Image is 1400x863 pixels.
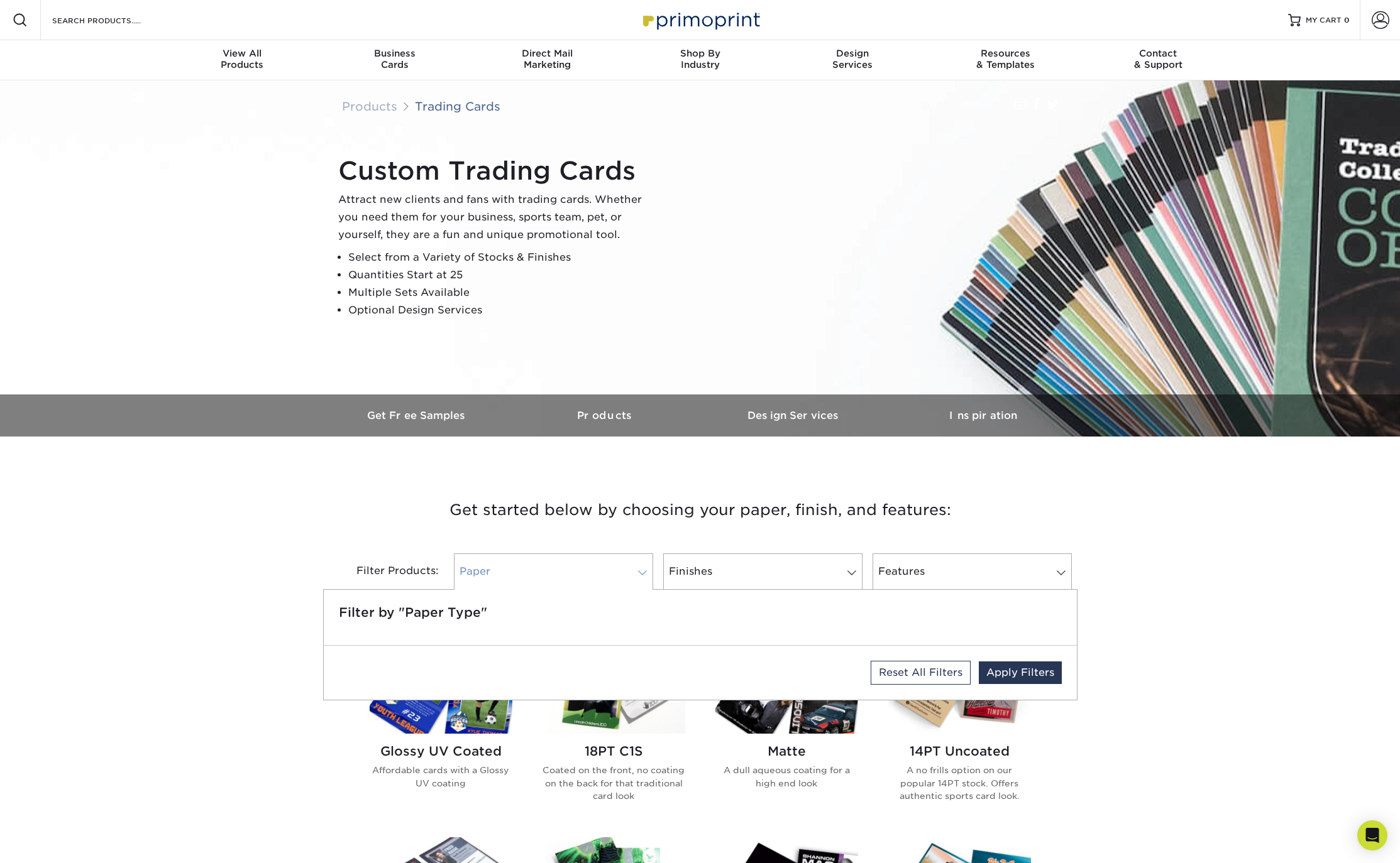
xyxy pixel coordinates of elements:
h3: Products [512,410,700,421]
p: Attract new clients and fans with trading cards. Whether you need them for your business, sports ... [338,191,653,244]
a: Trading Cards [415,99,500,113]
a: 14PT Uncoated Trading Cards 14PT Uncoated A no frills option on our popular 14PT stock. Offers au... [888,635,1031,822]
a: Contact& Support [1082,40,1235,80]
a: Products [512,394,700,437]
h2: 14PT Uncoated [888,744,1031,759]
div: Marketing [471,48,624,70]
a: Direct MailMarketing [471,40,624,80]
h2: Matte [715,744,858,759]
a: Glossy UV Coated Trading Cards Glossy UV Coated Affordable cards with a Glossy UV coating [370,635,512,822]
div: Filter Products: [323,553,449,590]
span: Contact [1082,48,1235,59]
h3: Design Services [700,410,889,421]
div: Cards [318,48,471,70]
div: & Templates [929,48,1082,70]
h3: Inspiration [889,410,1078,421]
li: Multiple Sets Available [348,284,653,301]
a: Matte Trading Cards Matte A dull aqueous coating for a high end look [715,635,858,822]
a: Features [873,553,1072,590]
span: View All [166,48,319,59]
li: Optional Design Services [348,301,653,319]
span: Direct Mail [471,48,624,59]
div: Industry [624,48,776,70]
span: MY CART [1306,15,1342,26]
span: 0 [1344,16,1350,24]
a: Paper [454,553,653,590]
h2: 18PT C1S [543,744,685,759]
p: A dull aqueous coating for a high end look [715,764,858,790]
span: Resources [929,48,1082,59]
a: DesignServices [776,40,929,80]
a: BusinessCards [318,40,471,80]
p: Coated on the front, no coating on the back for that traditional card look [543,764,685,802]
a: View AllProducts [166,40,319,80]
div: Open Intercom Messenger [1357,820,1387,850]
p: A no frills option on our popular 14PT stock. Offers authentic sports card look. [888,764,1031,802]
a: Get Free Samples [323,394,512,437]
span: Business [318,48,471,59]
input: SEARCH PRODUCTS..... [51,13,174,28]
a: Inspiration [889,394,1078,437]
a: Shop ByIndustry [624,40,776,80]
li: Select from a Variety of Stocks & Finishes [348,249,653,266]
span: Shop By [624,48,776,59]
div: & Support [1082,48,1235,70]
li: Quantities Start at 25 [348,266,653,284]
h1: Custom Trading Cards [338,156,653,186]
a: Apply Filters [979,661,1062,684]
h2: Glossy UV Coated [370,744,512,759]
a: Finishes [663,553,863,590]
h3: Get started below by choosing your paper, finish, and features: [333,482,1068,538]
img: Primoprint [637,6,763,33]
p: Affordable cards with a Glossy UV coating [370,764,512,790]
a: Design Services [700,394,889,437]
h3: Get Free Samples [323,410,512,421]
iframe: Google Customer Reviews [3,825,107,859]
h5: Filter by "Paper Type" [339,605,1062,620]
div: Products [166,48,319,70]
a: Reset All Filters [871,661,971,685]
a: Resources& Templates [929,40,1082,80]
a: 18PT C1S Trading Cards 18PT C1S Coated on the front, no coating on the back for that traditional ... [543,635,685,822]
a: Products [342,99,397,113]
span: Design [776,48,929,59]
div: Services [776,48,929,70]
